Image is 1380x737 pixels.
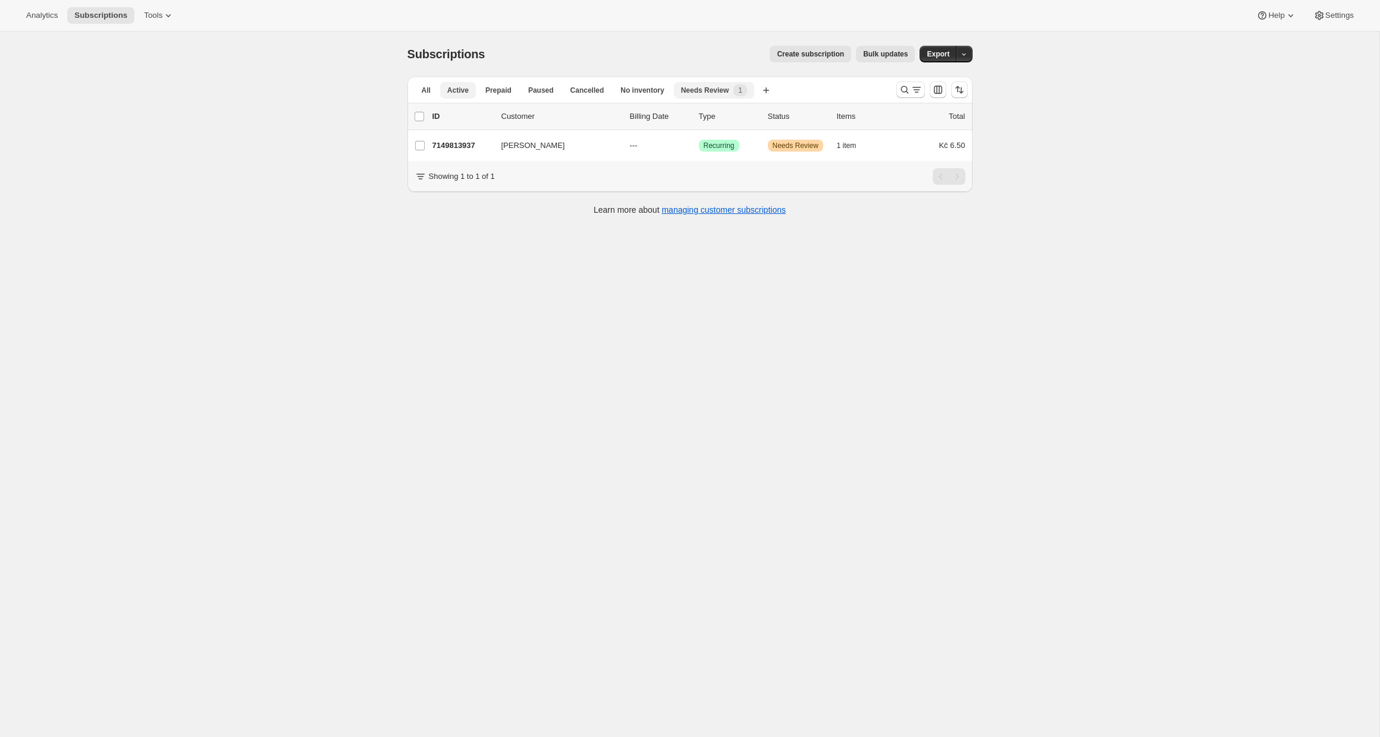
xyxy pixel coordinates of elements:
span: --- [630,141,638,150]
button: Sort the results [951,81,968,98]
span: Kč 6.50 [939,141,965,150]
span: Settings [1325,11,1354,20]
span: Analytics [26,11,58,20]
span: Subscriptions [74,11,127,20]
span: Bulk updates [863,49,908,59]
a: managing customer subscriptions [661,205,786,215]
button: Analytics [19,7,65,24]
span: Needs Review [681,86,729,95]
button: Bulk updates [856,46,915,62]
nav: Pagination [933,168,965,185]
p: ID [432,111,492,122]
span: Prepaid [485,86,512,95]
span: 1 [738,86,742,95]
span: Help [1268,11,1284,20]
button: Tools [137,7,181,24]
span: Export [927,49,949,59]
button: Create new view [757,82,776,99]
button: Subscriptions [67,7,134,24]
p: Showing 1 to 1 of 1 [429,171,495,182]
p: Customer [501,111,620,122]
button: Settings [1306,7,1361,24]
span: Paused [528,86,554,95]
span: Needs Review [773,141,818,150]
span: Create subscription [777,49,844,59]
span: Cancelled [570,86,604,95]
p: Learn more about [594,204,786,216]
p: Total [949,111,965,122]
span: 1 item [837,141,857,150]
button: Search and filter results [896,81,925,98]
button: Create subscription [770,46,851,62]
button: 1 item [837,137,870,154]
button: Customize table column order and visibility [930,81,946,98]
span: Subscriptions [407,48,485,61]
div: Items [837,111,896,122]
span: Recurring [704,141,735,150]
p: 7149813937 [432,140,492,152]
p: Billing Date [630,111,689,122]
span: Tools [144,11,162,20]
span: [PERSON_NAME] [501,140,565,152]
span: No inventory [620,86,664,95]
button: Help [1249,7,1303,24]
span: Active [447,86,469,95]
span: All [422,86,431,95]
button: [PERSON_NAME] [494,136,613,155]
p: Status [768,111,827,122]
div: Type [699,111,758,122]
button: Export [920,46,956,62]
div: IDCustomerBilling DateTypeStatusItemsTotal [432,111,965,122]
div: 7149813937[PERSON_NAME]---SuccessRecurringWarningNeeds Review1 itemKč 6.50 [432,137,965,154]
